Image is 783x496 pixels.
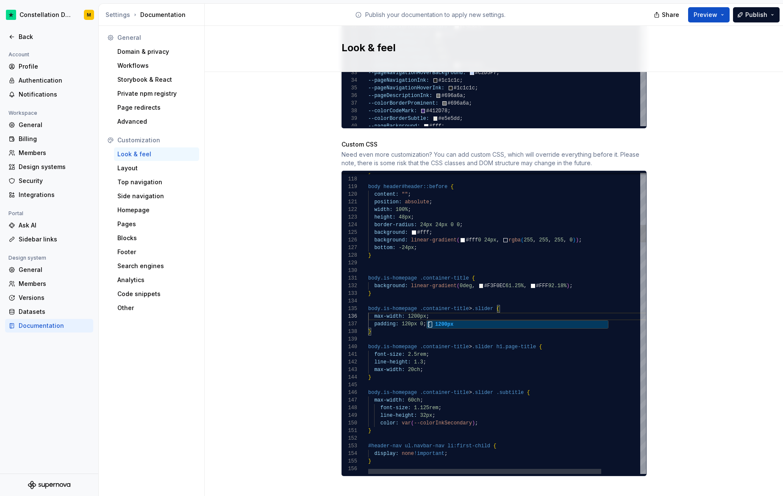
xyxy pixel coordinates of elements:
[496,237,499,243] span: ,
[414,245,417,251] span: ;
[19,163,90,171] div: Design systems
[5,50,33,60] div: Account
[420,306,469,312] span: .container-title
[5,277,93,291] a: Members
[399,214,411,220] span: 48px
[408,313,426,319] span: 1200px
[342,267,357,274] div: 130
[342,343,357,351] div: 140
[733,7,780,22] button: Publish
[114,175,199,189] a: Top navigation
[539,237,548,243] span: 255
[5,174,93,188] a: Security
[117,192,196,200] div: Side navigation
[5,291,93,305] a: Versions
[405,199,429,205] span: absolute
[87,11,91,18] div: M
[117,33,196,42] div: General
[19,33,90,41] div: Back
[368,85,444,91] span: --pageNavigationHoverInk:
[496,306,499,312] span: {
[114,217,199,231] a: Pages
[368,306,417,312] span: body.is-homepage
[368,390,417,396] span: body.is-homepage
[342,412,357,419] div: 149
[423,359,426,365] span: ;
[429,199,432,205] span: ;
[402,191,408,197] span: ""
[408,352,426,357] span: 2.5rem
[114,259,199,273] a: Search engines
[117,304,196,312] div: Other
[5,160,93,174] a: Design systems
[374,313,405,319] span: max-width:
[117,262,196,270] div: Search engines
[342,328,357,335] div: 138
[342,41,636,55] h2: Look & feel
[5,88,93,101] a: Notifications
[438,78,459,83] span: #1c1c1c
[342,107,357,115] div: 38
[395,207,408,213] span: 100%
[19,135,90,143] div: Billing
[572,237,575,243] span: )
[472,420,475,426] span: )
[472,283,475,289] span: ,
[408,207,411,213] span: ;
[6,10,16,20] img: d602db7a-5e75-4dfe-a0a4-4b8163c7bad2.png
[478,237,481,243] span: 0
[453,85,475,91] span: #1c1c1c
[414,420,472,426] span: --colorInkSecondary
[368,108,417,114] span: --colorCodeMark:
[342,374,357,381] div: 144
[19,121,90,129] div: General
[411,283,456,289] span: linear-gradient
[117,178,196,186] div: Top navigation
[420,367,423,373] span: ;
[19,280,90,288] div: Members
[414,451,444,457] span: !important
[114,231,199,245] a: Blocks
[374,397,405,403] span: max-width:
[569,283,572,289] span: ;
[466,237,478,243] span: #fff
[19,221,90,230] div: Ask AI
[420,390,469,396] span: .container-title
[374,230,408,236] span: background:
[117,248,196,256] div: Footer
[28,481,70,489] svg: Supernova Logo
[342,290,357,297] div: 133
[368,458,371,464] span: }
[5,74,93,87] a: Authentication
[342,115,357,122] div: 39
[342,221,357,229] div: 124
[539,344,542,350] span: {
[420,275,469,281] span: .container-title
[493,443,496,449] span: {
[484,283,505,289] span: #F3F0EC
[475,85,478,91] span: ;
[5,253,50,263] div: Design system
[117,117,196,126] div: Advanced
[432,413,435,418] span: ;
[427,321,608,329] div: Suggest
[472,390,493,396] span: .slider
[460,116,463,122] span: ;
[745,11,767,19] span: Publish
[342,473,357,480] div: 157
[117,150,196,158] div: Look & feel
[114,161,199,175] a: Layout
[19,177,90,185] div: Security
[368,344,417,350] span: body.is-homepage
[450,222,453,228] span: 0
[536,283,548,289] span: #FFF
[342,442,357,450] div: 153
[342,206,357,213] div: 122
[496,70,499,76] span: ;
[374,367,405,373] span: max-width:
[5,118,93,132] a: General
[411,237,456,243] span: linear-gradient
[19,90,90,99] div: Notifications
[368,184,380,190] span: body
